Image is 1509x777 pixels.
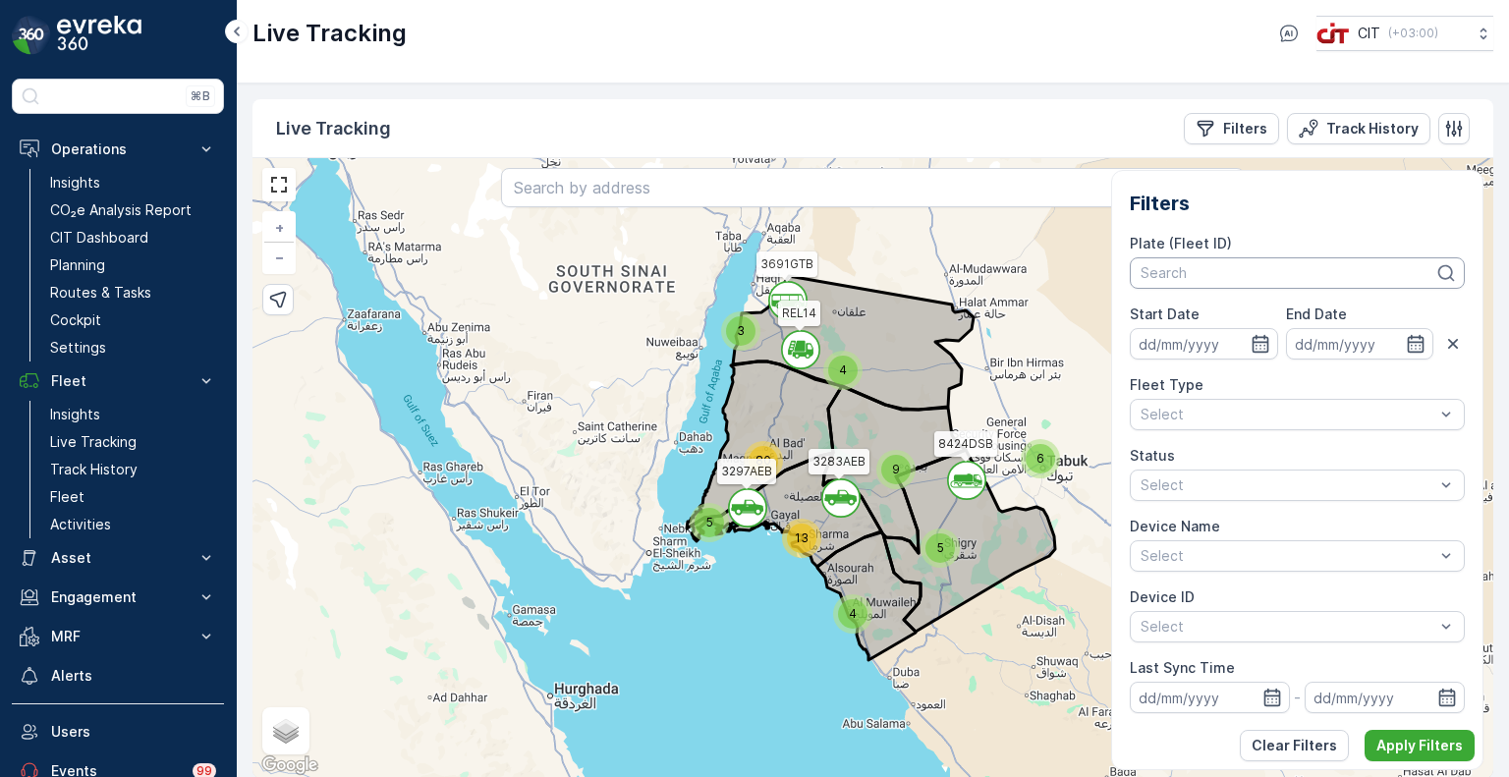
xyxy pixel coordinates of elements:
a: Live Tracking [42,428,224,456]
div: ` [821,478,847,508]
p: ⌘B [191,88,210,104]
p: Fleet [50,487,84,507]
p: Operations [51,139,185,159]
input: dd/mm/yyyy [1130,328,1277,360]
p: Select [1141,475,1434,495]
p: Live Tracking [50,432,137,452]
div: 4 [823,351,863,390]
div: 5 [690,503,729,542]
label: Plate (Fleet ID) [1130,235,1232,251]
p: ( +03:00 ) [1388,26,1438,41]
span: − [275,249,285,265]
p: Select [1141,405,1434,424]
input: dd/mm/yyyy [1305,682,1465,713]
p: Users [51,722,216,742]
a: View Fullscreen [264,170,294,199]
p: Select [1141,617,1434,637]
a: Layers [264,709,307,752]
button: Engagement [12,578,224,617]
a: Routes & Tasks [42,279,224,306]
p: Track History [50,460,138,479]
p: Engagement [51,587,185,607]
p: Routes & Tasks [50,283,151,303]
p: MRF [51,627,185,646]
h2: Filters [1130,189,1465,218]
div: 9 [876,450,916,489]
p: CO₂e Analysis Report [50,200,192,220]
svg: ` [728,488,767,527]
p: Filters [1223,119,1267,139]
label: Device Name [1130,518,1220,534]
button: Apply Filters [1365,730,1475,761]
img: logo_dark-DEwI_e13.png [57,16,141,55]
span: 80 [755,453,771,468]
a: Settings [42,334,224,361]
a: Alerts [12,656,224,695]
span: + [275,219,284,236]
a: Fleet [42,483,224,511]
img: cit-logo_pOk6rL0.png [1316,23,1350,44]
button: Filters [1184,113,1279,144]
span: 6 [1036,451,1044,466]
p: Fleet [51,371,185,391]
p: Track History [1326,119,1419,139]
a: CO₂e Analysis Report [42,196,224,224]
a: Insights [42,169,224,196]
p: CIT [1358,24,1380,43]
button: Clear Filters [1240,730,1349,761]
p: Alerts [51,666,216,686]
label: End Date [1286,305,1347,322]
p: - [1294,686,1301,709]
label: Device ID [1130,588,1195,605]
label: Start Date [1130,305,1200,322]
button: MRF [12,617,224,656]
span: 5 [937,540,944,555]
div: 80 [744,441,783,480]
button: Fleet [12,361,224,401]
p: Select [1141,546,1434,566]
p: CIT Dashboard [50,228,148,248]
span: 5 [706,515,713,529]
a: Planning [42,251,224,279]
span: 4 [849,606,857,621]
button: Asset [12,538,224,578]
a: Activities [42,511,224,538]
span: 3 [737,323,745,338]
span: 9 [892,462,900,476]
img: logo [12,16,51,55]
div: 5 [921,528,960,568]
a: Insights [42,401,224,428]
a: Track History [42,456,224,483]
div: 6 [1021,439,1060,478]
p: Live Tracking [252,18,407,49]
p: Search [1141,263,1434,283]
input: Search by address [501,168,1246,207]
p: Planning [50,255,105,275]
label: Status [1130,447,1175,464]
a: Cockpit [42,306,224,334]
div: ` [947,461,973,490]
p: Settings [50,338,106,358]
a: Zoom In [264,213,294,243]
svg: ` [821,478,861,518]
button: CIT(+03:00) [1316,16,1493,51]
p: Insights [50,173,100,193]
div: ` [728,488,754,518]
div: 13 [782,519,821,558]
p: Asset [51,548,185,568]
button: Track History [1287,113,1430,144]
p: Insights [50,405,100,424]
div: 4 [833,594,872,634]
button: Operations [12,130,224,169]
p: Cockpit [50,310,101,330]
p: Apply Filters [1376,736,1463,755]
span: 4 [839,362,847,377]
a: Zoom Out [264,243,294,272]
label: Last Sync Time [1130,659,1235,676]
p: Clear Filters [1252,736,1337,755]
a: CIT Dashboard [42,224,224,251]
label: Fleet Type [1130,376,1203,393]
svg: ` [947,461,986,500]
input: dd/mm/yyyy [1130,682,1290,713]
span: 13 [795,530,809,545]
